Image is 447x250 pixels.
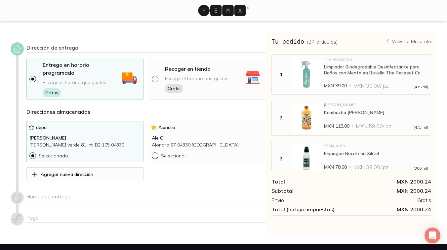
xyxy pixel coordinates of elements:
img: Enjuague Bucal con Xilitol [292,144,321,174]
p: [PERSON_NAME] [29,135,141,142]
div: Gratis [351,197,431,203]
div: 2 [273,115,289,121]
div: Total (Incluye impuestos) [271,206,351,213]
span: ( 34 artículos ) [307,38,338,45]
p: Seleccionado [39,153,68,159]
div: Horario de entrega [26,193,266,201]
div: Subtotal [271,187,351,194]
h4: Direcciones almacenadas [26,108,266,116]
p: Alondra [152,124,263,131]
div: MXN 2000.24 [351,178,431,185]
div: [PERSON_NAME] [324,103,428,107]
span: (495 ml) [414,85,428,89]
div: Open Intercom Messenger [425,228,440,243]
div: Enjuague Bucal con Xilitol [324,150,428,156]
span: MXN 2000.24 [351,206,431,213]
p: Agregar nueva dirección [41,171,93,177]
div: 2 [273,156,289,162]
span: (473 ml) [414,125,428,129]
span: Escoge el horario que gustes [43,79,106,86]
span: Gratis [43,88,61,97]
img: Kombucha Durazno Dominga [292,103,321,133]
div: Kombucha [PERSON_NAME] [324,109,428,115]
p: Volver a Mi carrito [392,38,431,44]
span: MXN 39.00 / pz [353,82,388,89]
span: MXN 39.00 [324,82,347,89]
div: 1 [273,71,289,77]
h3: Tu pedido [271,37,338,46]
p: Alondra 67 04330 [GEOGRAPHIC_DATA] [152,142,263,148]
div: Total [271,178,351,185]
div: Pago [26,214,266,223]
span: (300 ml) [414,166,428,170]
div: Dirección de entrega [26,44,266,53]
p: [PERSON_NAME] verde 81 Int: B2 105 04330 [29,142,141,148]
div: The Respect Co [324,57,428,61]
p: Ale O [152,135,263,142]
span: MXN 59.00 / pz [356,123,391,129]
p: depa [29,124,141,131]
p: Seleccionar [161,153,186,159]
img: Limpiador Biodegradable Desinfectante para Baños con Menta en Botella The Respect Co [292,60,321,89]
div: YEMA & Co [324,144,428,148]
a: Volver a Mi carrito [385,38,431,44]
p: Recoger en tienda [165,65,211,73]
span: Escoge el horario que gustes [165,75,228,82]
span: MXN 78.00 [324,164,347,170]
div: Limpiador Biodegradable Desinfectante para Baños con Menta en Botella The Respect Co [324,64,428,76]
span: MXN 118.00 [324,123,349,129]
span: MXN 39.00 / pz [353,164,388,170]
div: MXN 2000.24 [351,187,431,194]
div: Envío [271,197,351,203]
p: Entrega en horario programado [43,61,120,77]
span: Gratis [165,84,183,93]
